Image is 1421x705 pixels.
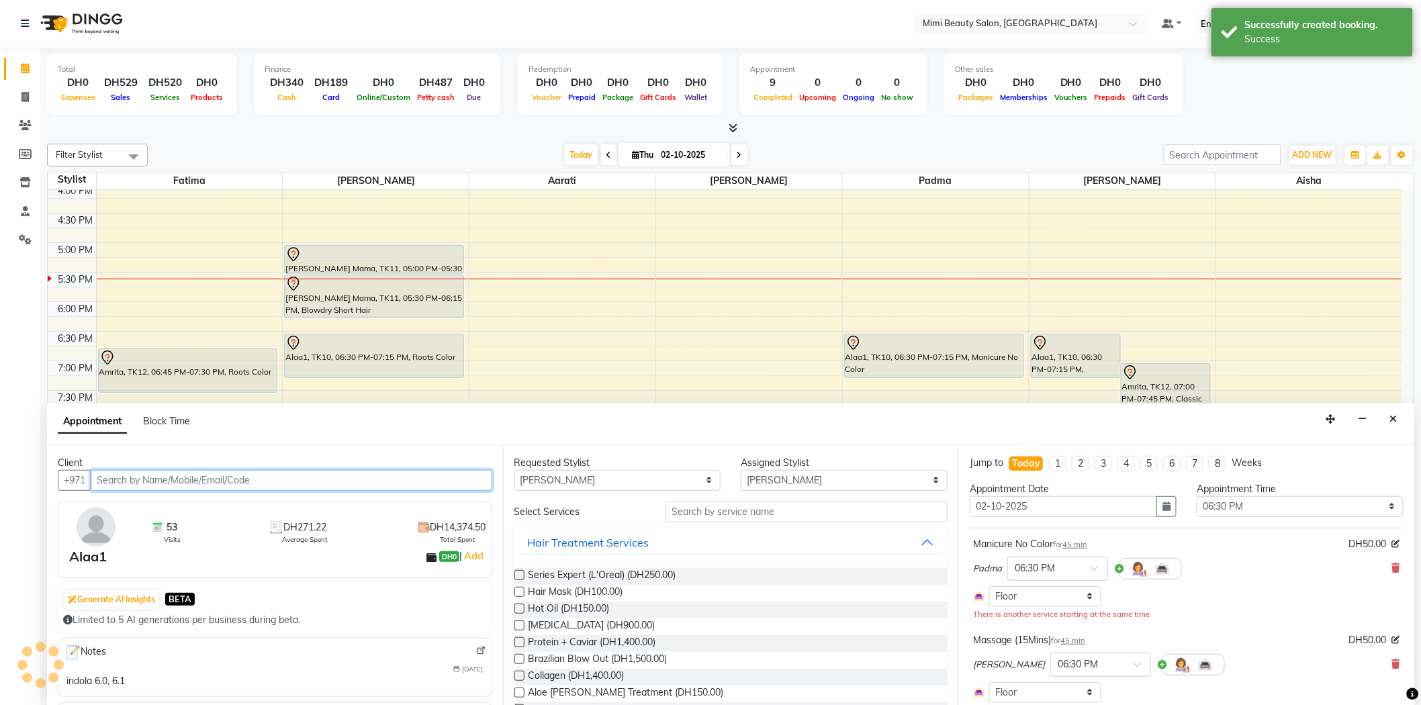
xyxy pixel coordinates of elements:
img: Hairdresser.png [1130,561,1146,577]
small: There is another service starting at the same time [973,610,1150,619]
img: Hairdresser.png [1173,657,1189,673]
span: Thu [629,150,657,160]
span: Protein + Caviar (DH1,400.00) [529,635,656,652]
img: logo [34,5,126,42]
span: Series Expert (L'Oreal) (DH250.00) [529,568,676,585]
i: Edit price [1392,540,1400,548]
span: [PERSON_NAME] [973,658,1045,671]
div: DH0 [458,75,490,91]
span: DH50.00 [1349,537,1387,551]
span: BETA [165,593,195,606]
span: Completed [750,93,796,102]
li: 3 [1095,456,1112,471]
span: [PERSON_NAME] [1029,173,1216,189]
span: Fatima [97,173,283,189]
span: Sales [108,93,134,102]
div: Appointment Date [970,482,1177,496]
div: Select Services [504,505,655,519]
img: Interior.png [973,590,985,602]
div: Stylist [48,173,96,187]
span: Today [565,144,598,165]
div: 0 [878,75,917,91]
li: 7 [1186,456,1203,471]
li: 8 [1209,456,1226,471]
span: Aarati [469,173,655,189]
span: Online/Custom [353,93,414,102]
div: [PERSON_NAME] Mama, TK11, 05:00 PM-05:30 PM, Eyelashes [285,246,463,273]
span: Gift Cards [637,93,680,102]
small: for [1051,636,1085,645]
span: DH0 [439,551,459,562]
span: Appointment [58,410,127,434]
span: Collagen (DH1,400.00) [529,669,625,686]
div: 7:00 PM [56,361,96,375]
div: Jump to [970,456,1003,470]
div: 6:30 PM [56,332,96,346]
div: indola 6.0, 6.1 [66,674,125,688]
span: 45 min [1060,636,1085,645]
div: Amrita, TK12, 07:00 PM-07:45 PM, Classic Pedicure [1121,364,1210,407]
div: DH0 [637,75,680,91]
span: Package [599,93,637,102]
span: Petty cash [414,93,458,102]
span: Wallet [681,93,710,102]
div: 9 [750,75,796,91]
span: Average Spent [283,534,328,545]
span: Visits [164,534,181,545]
button: Hair Treatment Services [520,530,943,555]
span: 45 min [1062,540,1087,549]
div: DH0 [955,75,997,91]
div: Alaa1, TK10, 06:30 PM-07:15 PM, Manicure No Color [845,334,1023,377]
div: DH0 [353,75,414,91]
div: DH520 [143,75,187,91]
button: ADD NEW [1289,146,1336,164]
span: [PERSON_NAME] [283,173,469,189]
div: Alaa1 [69,547,107,567]
div: 5:30 PM [56,273,96,287]
div: Weeks [1232,456,1262,470]
span: Ongoing [839,93,878,102]
div: DH340 [265,75,309,91]
span: DH14,374.50 [430,520,486,534]
span: Cash [274,93,300,102]
span: Prepaids [1091,93,1130,102]
img: Interior.png [973,686,985,698]
div: DH0 [997,75,1051,91]
i: Edit price [1392,636,1400,644]
span: 53 [167,520,177,534]
div: Appointment [750,64,917,75]
li: 5 [1140,456,1158,471]
span: No show [878,93,917,102]
small: for [1053,540,1087,549]
span: [DATE] [463,664,484,674]
div: 7:30 PM [56,391,96,405]
div: DH0 [529,75,565,91]
span: Services [147,93,183,102]
span: Products [187,93,226,102]
span: Upcoming [796,93,839,102]
span: Padma [973,562,1002,575]
div: Success [1245,32,1403,46]
span: [MEDICAL_DATA] (DH900.00) [529,618,655,635]
span: Total Spent [441,534,476,545]
div: Appointment Time [1197,482,1404,496]
span: Prepaid [565,93,599,102]
input: 2025-10-02 [657,145,725,165]
span: Vouchers [1051,93,1091,102]
span: Notes [64,644,106,661]
div: Alaa1, TK10, 06:30 PM-07:15 PM, Roots Color [285,334,463,377]
div: DH0 [1091,75,1130,91]
div: DH0 [680,75,712,91]
div: 0 [796,75,839,91]
button: +971 [58,470,91,491]
li: 6 [1163,456,1181,471]
span: Hair Mask (DH100.00) [529,585,623,602]
div: DH0 [1051,75,1091,91]
div: Limited to 5 AI generations per business during beta. [63,613,487,627]
span: [PERSON_NAME] [656,173,842,189]
a: Add [462,548,486,564]
div: 4:30 PM [56,214,96,228]
div: DH0 [599,75,637,91]
div: 5:00 PM [56,243,96,257]
div: Assigned Stylist [741,456,948,470]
